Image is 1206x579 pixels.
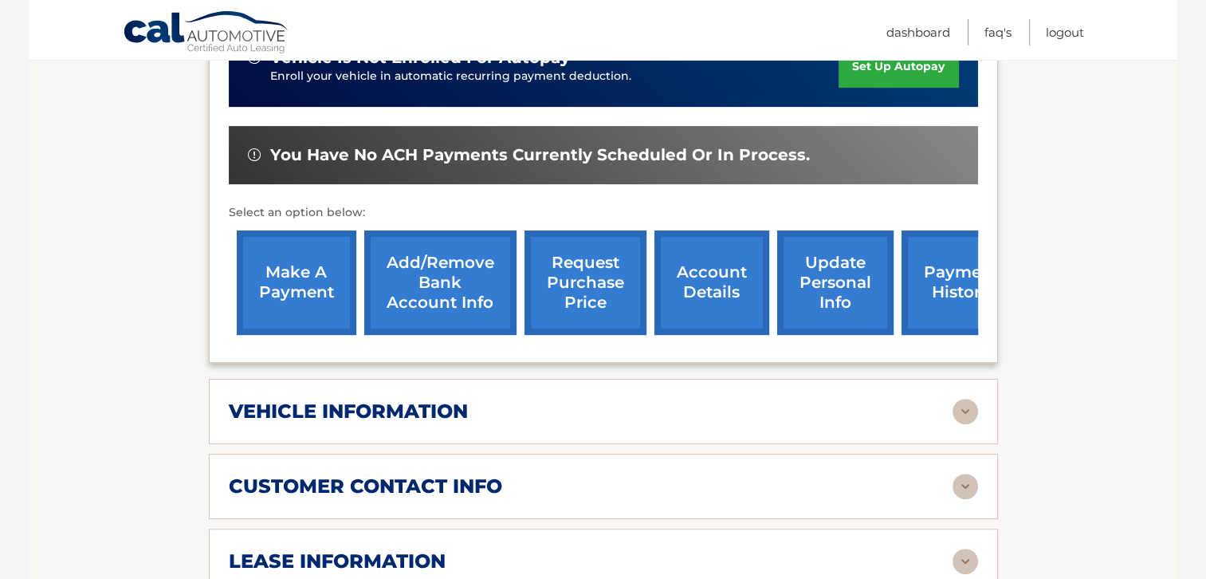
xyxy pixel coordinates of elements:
[229,475,502,498] h2: customer contact info
[953,399,978,424] img: accordion-rest.svg
[524,230,646,335] a: request purchase price
[229,549,446,573] h2: lease information
[984,19,1012,45] a: FAQ's
[364,230,517,335] a: Add/Remove bank account info
[270,68,839,85] p: Enroll your vehicle in automatic recurring payment deduction.
[839,45,958,88] a: set up autopay
[270,145,810,165] span: You have no ACH payments currently scheduled or in process.
[123,10,290,57] a: Cal Automotive
[1046,19,1084,45] a: Logout
[953,549,978,574] img: accordion-rest.svg
[237,230,356,335] a: make a payment
[229,203,978,223] p: Select an option below:
[777,230,894,335] a: update personal info
[248,148,261,161] img: alert-white.svg
[229,400,468,423] h2: vehicle information
[953,474,978,499] img: accordion-rest.svg
[902,230,1021,335] a: payment history
[886,19,950,45] a: Dashboard
[654,230,769,335] a: account details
